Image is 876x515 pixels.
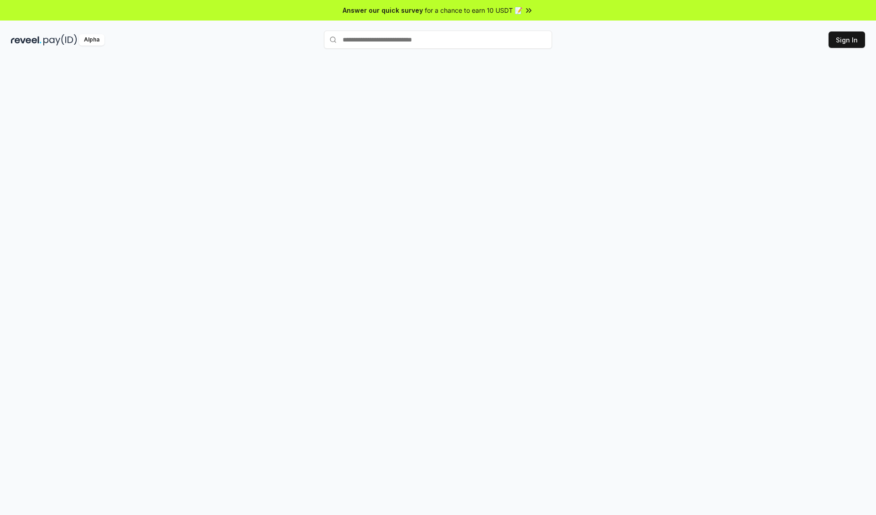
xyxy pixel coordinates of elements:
button: Sign In [829,31,865,48]
span: Answer our quick survey [343,5,423,15]
span: for a chance to earn 10 USDT 📝 [425,5,522,15]
img: pay_id [43,34,77,46]
div: Alpha [79,34,104,46]
img: reveel_dark [11,34,42,46]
